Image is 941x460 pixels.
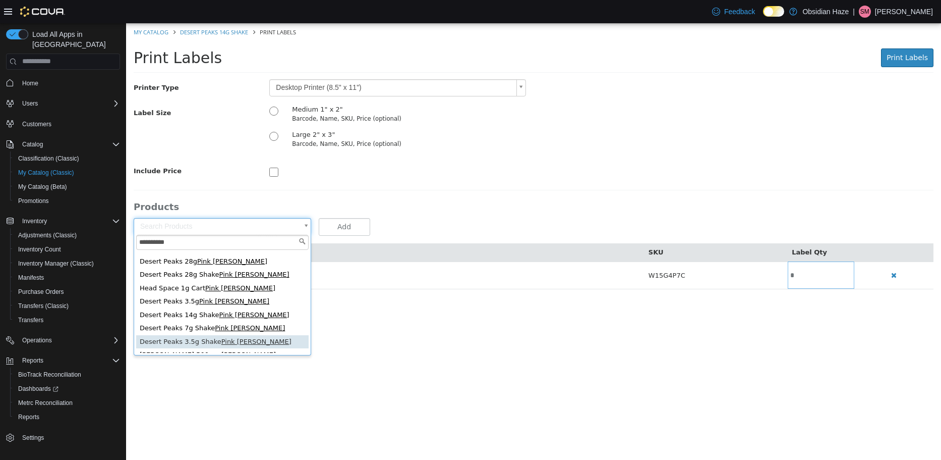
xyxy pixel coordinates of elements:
span: Reports [22,356,43,365]
span: Manifests [18,274,44,282]
span: Inventory Count [18,245,61,253]
span: Reports [14,411,120,423]
button: Transfers (Classic) [10,299,124,313]
button: Purchase Orders [10,285,124,299]
span: Purchase Orders [18,288,64,296]
span: Classification (Classic) [14,152,120,165]
div: Desert Peaks 28g [10,232,183,245]
div: Desert Peaks 3.5g [10,272,183,285]
div: Soledad Muro [859,6,871,18]
button: Users [2,96,124,111]
div: Desert Peaks 28g Shake [10,245,183,259]
button: My Catalog (Classic) [10,166,124,180]
span: Operations [18,334,120,346]
span: Dashboards [14,383,120,395]
div: [PERSON_NAME] 500mg [PERSON_NAME] [10,325,183,339]
a: My Catalog (Classic) [14,167,78,179]
span: Inventory Manager (Classic) [18,260,94,268]
a: Feedback [708,2,759,22]
span: Promotions [14,195,120,207]
button: Operations [18,334,56,346]
a: Settings [18,432,48,444]
span: Users [22,99,38,108]
span: Inventory Count [14,243,120,255]
button: Manifests [10,271,124,285]
span: Manifests [14,272,120,284]
span: Transfers [14,314,120,326]
span: Inventory [22,217,47,225]
a: Metrc Reconciliation [14,397,77,409]
span: Purchase Orders [14,286,120,298]
span: Transfers (Classic) [18,302,69,310]
span: Home [22,79,38,87]
span: My Catalog (Classic) [14,167,120,179]
span: Home [18,77,120,89]
span: Transfers (Classic) [14,300,120,312]
span: Customers [18,118,120,130]
button: Inventory [2,214,124,228]
div: Desert Peaks 3.5g Shake [10,312,183,326]
span: My Catalog (Beta) [14,181,120,193]
a: Home [18,77,42,89]
span: Adjustments (Classic) [18,231,77,239]
button: Inventory Count [10,242,124,257]
button: Promotions [10,194,124,208]
a: Adjustments (Classic) [14,229,81,241]
button: Customers [2,117,124,131]
span: Pink [PERSON_NAME] [73,274,143,282]
a: Purchase Orders [14,286,68,298]
span: Catalog [22,140,43,148]
span: Pink [PERSON_NAME] [93,288,163,295]
span: Adjustments (Classic) [14,229,120,241]
button: Settings [2,430,124,445]
span: Inventory Manager (Classic) [14,258,120,270]
button: Users [18,97,42,110]
span: Operations [22,336,52,344]
span: Users [18,97,120,110]
span: Dashboards [18,385,58,393]
div: Head Space 1g Cart [10,259,183,272]
span: My Catalog (Classic) [18,169,74,177]
span: Catalog [18,138,120,150]
a: Dashboards [10,382,124,396]
span: BioTrack Reconciliation [18,371,81,379]
a: Transfers (Classic) [14,300,73,312]
span: Customers [22,120,51,128]
a: Dashboards [14,383,63,395]
a: Inventory Manager (Classic) [14,258,98,270]
p: Obsidian Haze [802,6,849,18]
span: Load All Apps in [GEOGRAPHIC_DATA] [28,29,120,49]
a: Inventory Count [14,243,65,255]
p: | [853,6,855,18]
button: Reports [2,353,124,368]
span: Metrc Reconciliation [18,399,73,407]
span: Classification (Classic) [18,155,79,163]
a: My Catalog (Beta) [14,181,71,193]
span: Pink [PERSON_NAME] [93,247,163,255]
span: Reports [18,354,120,367]
span: Reports [18,413,39,421]
span: Transfers [18,316,43,324]
span: Promotions [18,197,49,205]
span: Inventory [18,215,120,227]
span: Metrc Reconciliation [14,397,120,409]
button: Catalog [18,138,47,150]
input: Dark Mode [763,6,784,17]
button: BioTrack Reconciliation [10,368,124,382]
button: Classification (Classic) [10,151,124,166]
button: Metrc Reconciliation [10,396,124,410]
span: Pink [PERSON_NAME] [89,301,159,309]
p: [PERSON_NAME] [875,6,933,18]
span: Settings [22,434,44,442]
span: SM [860,6,869,18]
span: Feedback [724,7,755,17]
button: Catalog [2,137,124,151]
a: Promotions [14,195,53,207]
img: Cova [20,7,65,17]
span: Pink [PERSON_NAME] [71,234,141,242]
span: My Catalog (Beta) [18,183,67,191]
a: BioTrack Reconciliation [14,369,85,381]
a: Manifests [14,272,48,284]
a: Transfers [14,314,47,326]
